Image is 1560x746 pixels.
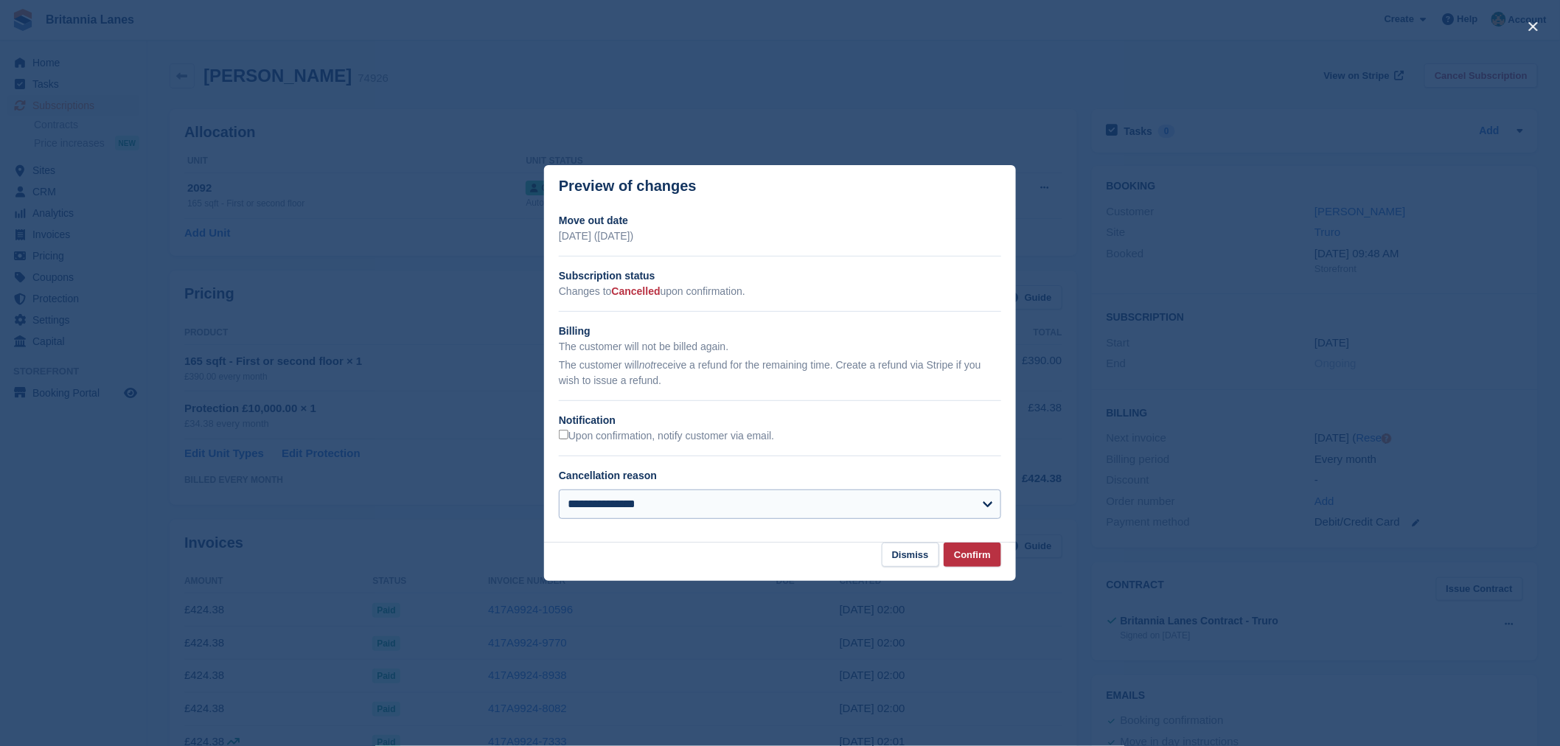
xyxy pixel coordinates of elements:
[559,358,1001,388] p: The customer will receive a refund for the remaining time. Create a refund via Stripe if you wish...
[559,339,1001,355] p: The customer will not be billed again.
[559,413,1001,428] h2: Notification
[559,470,657,481] label: Cancellation reason
[1522,15,1545,38] button: close
[559,268,1001,284] h2: Subscription status
[944,543,1001,567] button: Confirm
[559,324,1001,339] h2: Billing
[639,359,653,371] em: not
[559,229,1001,244] p: [DATE] ([DATE])
[559,430,568,439] input: Upon confirmation, notify customer via email.
[559,178,697,195] p: Preview of changes
[559,430,774,443] label: Upon confirmation, notify customer via email.
[559,213,1001,229] h2: Move out date
[882,543,939,567] button: Dismiss
[559,284,1001,299] p: Changes to upon confirmation.
[612,285,661,297] span: Cancelled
